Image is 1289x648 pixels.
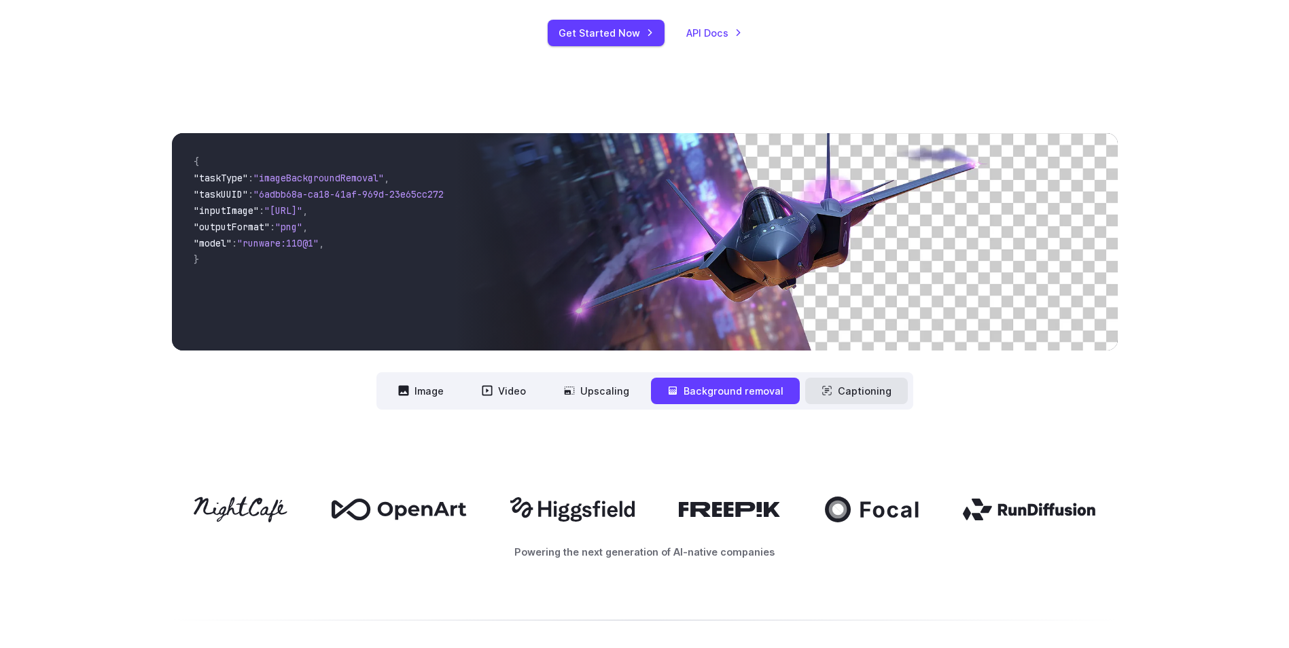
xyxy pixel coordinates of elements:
[194,156,199,168] span: {
[194,204,259,217] span: "inputImage"
[319,237,324,249] span: ,
[455,133,1117,350] img: Futuristic stealth jet streaking through a neon-lit cityscape with glowing purple exhaust
[237,237,319,249] span: "runware:110@1"
[382,378,460,404] button: Image
[264,204,302,217] span: "[URL]"
[248,172,253,184] span: :
[172,544,1118,560] p: Powering the next generation of AI-native companies
[194,221,270,233] span: "outputFormat"
[651,378,800,404] button: Background removal
[805,378,908,404] button: Captioning
[302,204,308,217] span: ,
[548,378,646,404] button: Upscaling
[302,221,308,233] span: ,
[384,172,389,184] span: ,
[194,253,199,266] span: }
[275,221,302,233] span: "png"
[253,172,384,184] span: "imageBackgroundRemoval"
[465,378,542,404] button: Video
[232,237,237,249] span: :
[270,221,275,233] span: :
[248,188,253,200] span: :
[194,172,248,184] span: "taskType"
[686,25,742,41] a: API Docs
[548,20,665,46] a: Get Started Now
[194,188,248,200] span: "taskUUID"
[253,188,460,200] span: "6adbb68a-ca18-41af-969d-23e65cc2729c"
[259,204,264,217] span: :
[194,237,232,249] span: "model"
